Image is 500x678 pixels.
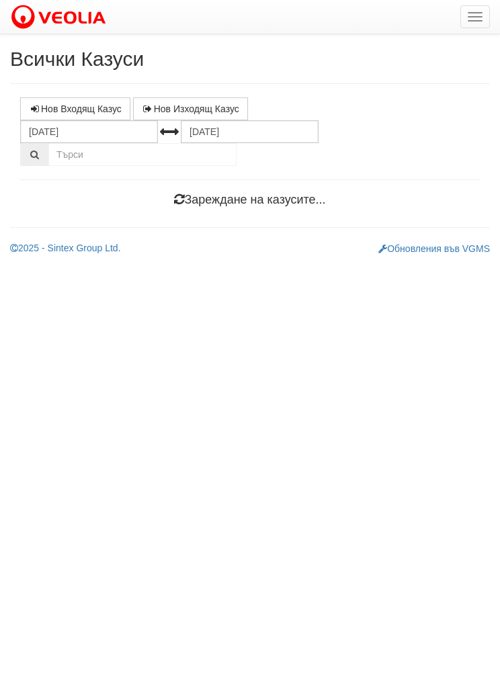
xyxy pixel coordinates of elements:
h4: Зареждане на казусите... [20,194,480,207]
img: VeoliaLogo.png [10,3,112,32]
a: Обновления във VGMS [378,243,490,254]
a: Нов Входящ Казус [20,97,130,120]
a: Нов Изходящ Казус [133,97,248,120]
h2: Всички Казуси [10,48,490,70]
a: 2025 - Sintex Group Ltd. [10,243,121,253]
input: Търсене по Идентификатор, Бл/Вх/Ап, Тип, Описание, Моб. Номер, Имейл, Файл, Коментар, [48,143,237,166]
